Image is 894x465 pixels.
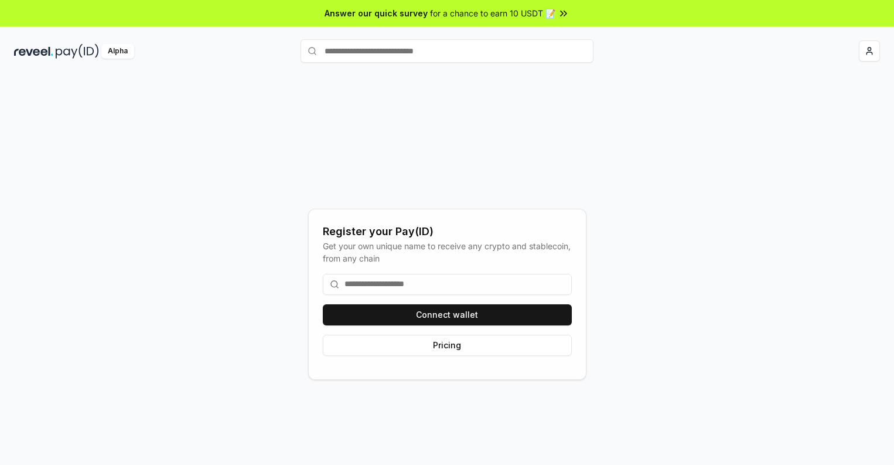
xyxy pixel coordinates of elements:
button: Pricing [323,335,572,356]
div: Alpha [101,44,134,59]
span: for a chance to earn 10 USDT 📝 [430,7,555,19]
button: Connect wallet [323,304,572,325]
img: pay_id [56,44,99,59]
img: reveel_dark [14,44,53,59]
div: Get your own unique name to receive any crypto and stablecoin, from any chain [323,240,572,264]
span: Answer our quick survey [325,7,428,19]
div: Register your Pay(ID) [323,223,572,240]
